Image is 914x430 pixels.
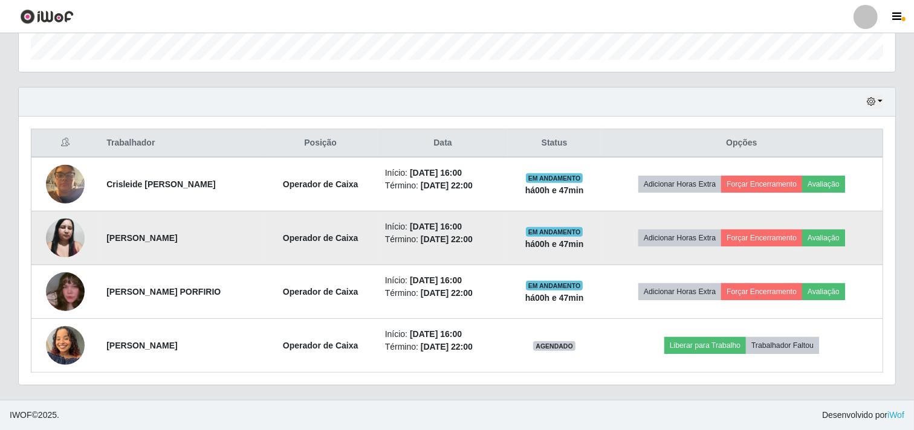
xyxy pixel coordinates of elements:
span: AGENDADO [533,341,575,351]
span: IWOF [10,410,32,420]
span: © 2025 . [10,409,59,422]
button: Forçar Encerramento [721,229,802,246]
th: Trabalhador [99,129,263,158]
th: Status [508,129,601,158]
strong: Operador de Caixa [283,341,358,350]
time: [DATE] 16:00 [410,275,462,285]
span: EM ANDAMENTO [526,173,583,183]
strong: [PERSON_NAME] [106,233,177,243]
span: EM ANDAMENTO [526,281,583,290]
time: [DATE] 22:00 [421,288,473,298]
strong: [PERSON_NAME] [106,341,177,350]
strong: Operador de Caixa [283,179,358,189]
th: Opções [601,129,883,158]
strong: há 00 h e 47 min [525,239,584,249]
li: Término: [385,287,501,300]
li: Início: [385,328,501,341]
th: Posição [264,129,378,158]
img: 1754938738059.jpeg [46,257,85,326]
time: [DATE] 16:00 [410,329,462,339]
time: [DATE] 22:00 [421,234,473,244]
img: 1751716500415.jpeg [46,158,85,210]
button: Forçar Encerramento [721,176,802,193]
li: Início: [385,274,501,287]
strong: há 00 h e 47 min [525,293,584,303]
button: Avaliação [802,176,845,193]
button: Adicionar Horas Extra [638,283,721,300]
img: 1755348479136.jpeg [46,319,85,371]
strong: Operador de Caixa [283,287,358,297]
strong: Crisleide [PERSON_NAME] [106,179,215,189]
span: Desenvolvido por [822,409,904,422]
img: 1737757807931.jpeg [46,212,85,263]
button: Liberar para Trabalho [664,337,746,354]
button: Forçar Encerramento [721,283,802,300]
time: [DATE] 22:00 [421,342,473,351]
li: Início: [385,220,501,233]
time: [DATE] 16:00 [410,168,462,178]
button: Adicionar Horas Extra [638,229,721,246]
li: Término: [385,233,501,246]
span: EM ANDAMENTO [526,227,583,237]
a: iWof [887,410,904,420]
th: Data [378,129,508,158]
button: Avaliação [802,229,845,246]
li: Início: [385,167,501,179]
li: Término: [385,341,501,353]
img: CoreUI Logo [20,9,74,24]
strong: há 00 h e 47 min [525,185,584,195]
button: Avaliação [802,283,845,300]
time: [DATE] 16:00 [410,222,462,231]
strong: Operador de Caixa [283,233,358,243]
li: Término: [385,179,501,192]
strong: [PERSON_NAME] PORFIRIO [106,287,221,297]
button: Trabalhador Faltou [746,337,819,354]
time: [DATE] 22:00 [421,181,473,190]
button: Adicionar Horas Extra [638,176,721,193]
